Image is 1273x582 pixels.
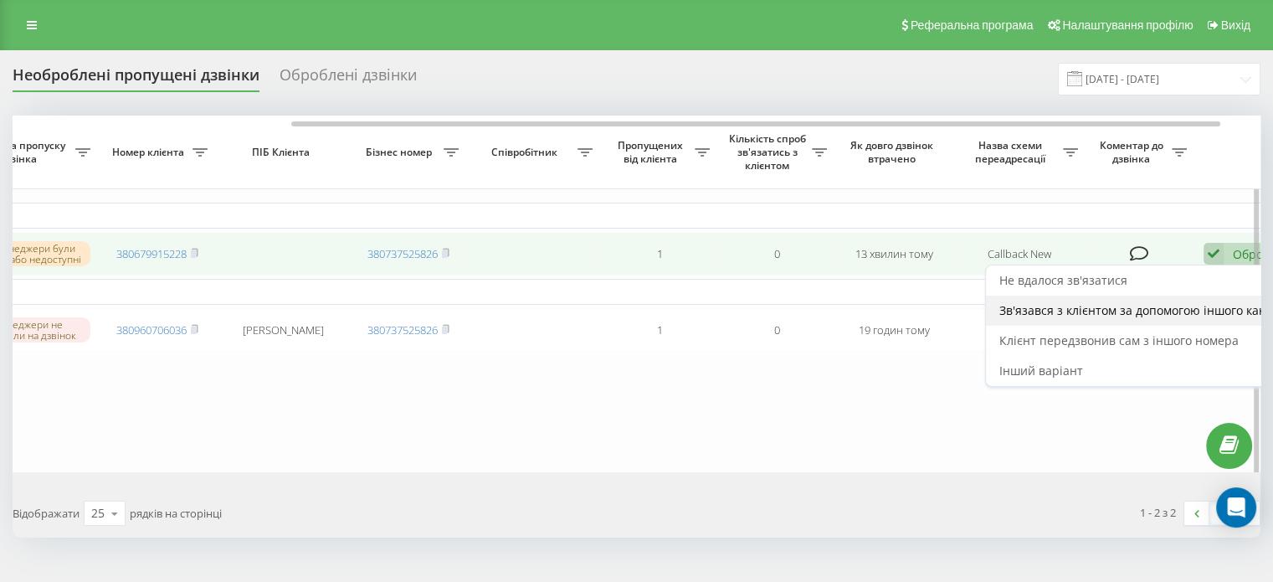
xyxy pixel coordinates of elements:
a: 380960706036 [116,322,187,337]
td: 13 хвилин тому [835,232,952,276]
span: Не вдалося зв'язатися [999,272,1127,288]
span: Відображати [13,506,80,521]
span: Реферальна програма [911,18,1034,32]
div: Оброблені дзвінки [280,66,417,92]
a: 380737525826 [367,246,438,261]
td: Сallback New [952,232,1086,276]
span: Пропущених від клієнта [609,139,695,165]
div: 25 [91,505,105,522]
span: Коментар до дзвінка [1095,139,1172,165]
div: 1 - 2 з 2 [1140,504,1176,521]
td: [PERSON_NAME] [216,308,350,353]
td: 1 [601,308,718,353]
div: Open Intercom Messenger [1216,487,1256,528]
td: 0 [718,232,835,276]
span: ПІБ Клієнта [230,146,336,159]
span: Кількість спроб зв'язатись з клієнтом [726,132,812,172]
span: Клієнт передзвонив сам з іншого номера [999,332,1239,348]
td: 1 [601,232,718,276]
span: Вихід [1221,18,1250,32]
td: 19 годин тому [835,308,952,353]
span: Номер клієнта [107,146,192,159]
a: 380737525826 [367,322,438,337]
span: Назва схеми переадресації [961,139,1063,165]
span: Налаштування профілю [1062,18,1193,32]
a: 380679915228 [116,246,187,261]
div: Необроблені пропущені дзвінки [13,66,259,92]
td: 0 [718,308,835,353]
span: Як довго дзвінок втрачено [849,139,939,165]
span: Інший варіант [999,363,1083,379]
span: Бізнес номер [358,146,444,159]
a: 1 [1209,502,1235,525]
span: Співробітник [475,146,577,159]
span: рядків на сторінці [130,506,222,521]
td: Сallback New [952,308,1086,353]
